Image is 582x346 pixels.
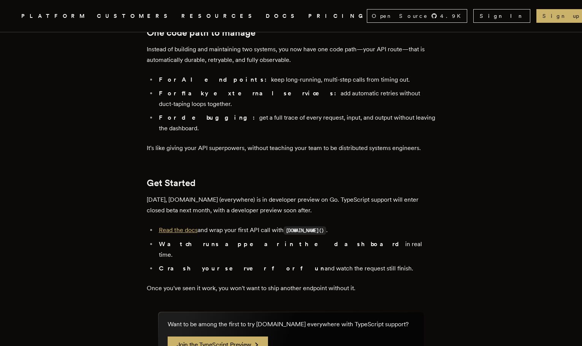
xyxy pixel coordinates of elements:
[308,11,367,21] a: PRICING
[157,263,436,274] li: and watch the request still finish.
[157,112,436,134] li: get a full trace of every request, input, and output without leaving the dashboard.
[21,11,88,21] button: PLATFORM
[159,226,198,234] a: Read the docs
[372,12,428,20] span: Open Source
[473,9,530,23] a: Sign In
[181,11,257,21] button: RESOURCES
[157,74,436,85] li: keep long-running, multi-step calls from timing out.
[440,12,465,20] span: 4.9 K
[168,320,409,329] p: Want to be among the first to try [DOMAIN_NAME] everywhere with TypeScript support?
[157,239,436,260] li: in real time.
[147,283,436,294] p: Once you've seen it work, you won't want to ship another endpoint without it.
[147,194,436,216] p: [DATE], [DOMAIN_NAME] (everywhere) is in developer preview on Go. TypeScript support will enter c...
[157,88,436,109] li: add automatic retries without duct-taping loops together.
[159,76,271,83] strong: For AI endpoints:
[147,143,436,153] p: It's like giving your API superpowers, without teaching your team to be distributed systems engin...
[147,178,436,188] h2: Get Started
[157,225,436,236] li: and wrap your first API call with .
[147,44,436,65] p: Instead of building and maintaining two systems, you now have one code path—your API route—that i...
[159,114,259,121] strong: For debugging:
[159,240,405,248] strong: Watch runs appear in the dashboard
[284,226,327,235] code: [DOMAIN_NAME]()
[147,27,436,38] h2: One code path to manage
[266,11,299,21] a: DOCS
[159,265,325,272] strong: Crash your server for fun
[159,90,341,97] strong: For flaky external services:
[97,11,172,21] a: CUSTOMERS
